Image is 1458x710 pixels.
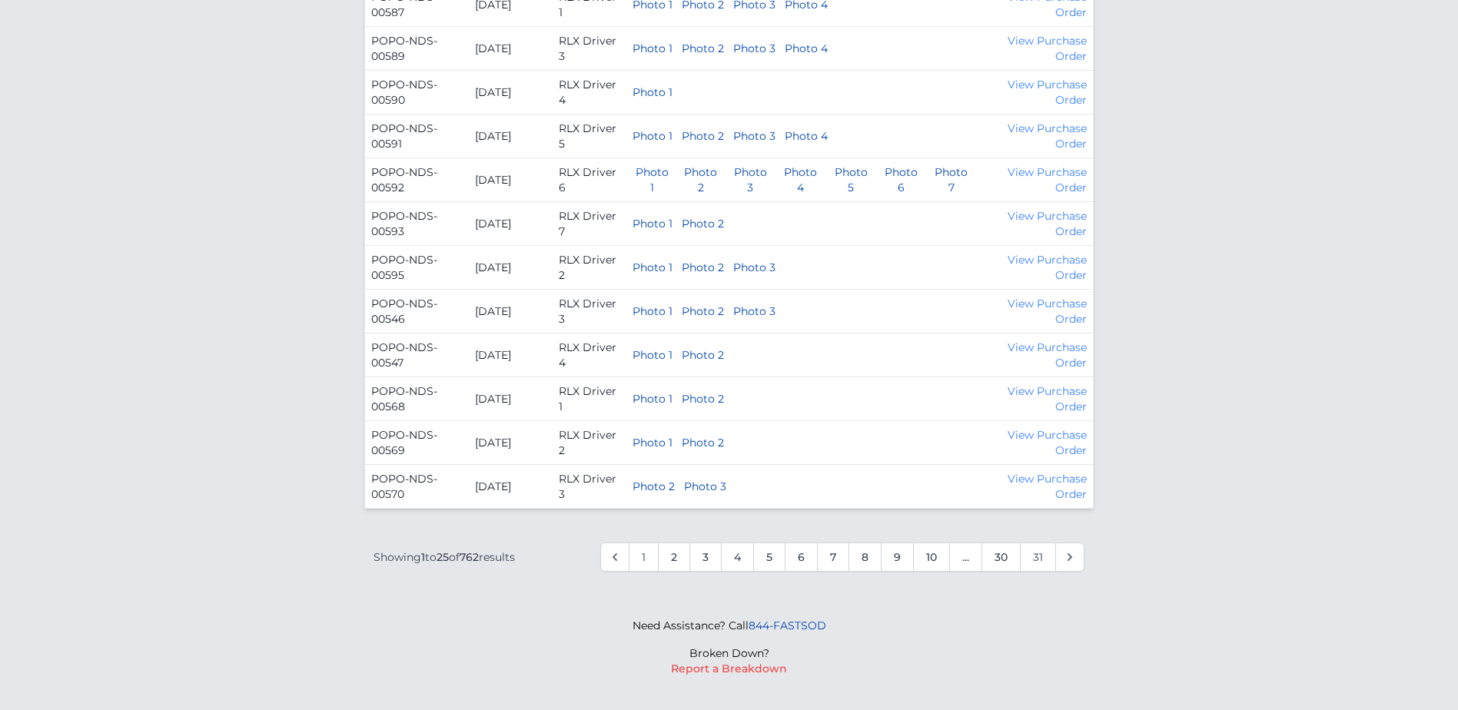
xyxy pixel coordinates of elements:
button: Photo 2 [682,347,724,363]
a: View Purchase Order [1008,472,1087,501]
a: View Purchase Order [1008,384,1087,413]
button: Photo 2 [633,479,675,494]
span: 25 [437,550,449,564]
button: Photo 1 [633,260,673,275]
td: [DATE] [469,158,553,202]
a: POPO-NDS-00568 [371,384,437,413]
a: View Purchase Order [1008,253,1087,282]
span: 1 [629,542,659,572]
button: Photo 3 [684,479,726,494]
button: Photo 2 [682,216,724,231]
a: POPO-NDS-00590 [371,78,437,107]
td: [DATE] [469,27,553,71]
a: View Purchase Order [1008,428,1087,457]
button: Photo 6 [881,164,922,195]
td: RLX Driver 2 [553,246,626,290]
a: POPO-NDS-00591 [371,121,437,151]
button: Photo 1 [633,391,673,406]
a: POPO-NDS-00569 [371,428,437,457]
p: Need Assistance? Call [633,618,826,633]
a: Next &raquo; [1055,542,1084,572]
button: Photo 4 [785,128,828,144]
a: View Purchase Order [1008,78,1087,107]
a: Go to page 2 [658,542,690,572]
a: POPO-NDS-00595 [371,253,437,282]
span: 1 [421,550,425,564]
button: Photo 7 [932,164,972,195]
a: Go to page 6 [785,542,818,572]
a: Go to page 8 [849,542,882,572]
button: Photo 4 [785,41,828,56]
button: Photo 1 [633,41,673,56]
a: POPO-NDS-00547 [371,340,437,370]
button: Photo 1 [633,128,673,144]
a: View Purchase Order [1008,297,1087,326]
td: RLX Driver 3 [553,465,626,509]
a: POPO-NDS-00546 [371,297,437,326]
p: Broken Down? [633,645,826,661]
td: RLX Driver 5 [553,114,626,158]
td: [DATE] [469,290,553,333]
td: [DATE] [469,333,553,377]
a: Go to page 31 [1020,542,1056,572]
button: Photo 3 [733,304,775,319]
button: Photo 2 [682,304,724,319]
a: View Purchase Order [1008,340,1087,370]
button: Photo 2 [682,391,724,406]
nav: Pagination Navigation [374,542,1084,572]
td: RLX Driver 1 [553,377,626,421]
button: Photo 5 [831,164,872,195]
button: Photo 1 [633,164,671,195]
td: RLX Driver 3 [553,27,626,71]
td: RLX Driver 4 [553,333,626,377]
a: View Purchase Order [1008,209,1087,238]
a: POPO-NDS-00593 [371,209,437,238]
button: Photo 2 [682,260,724,275]
a: Go to page 9 [881,542,914,572]
a: POPO-NDS-00589 [371,34,437,63]
button: Photo 1 [633,216,673,231]
td: [DATE] [469,377,553,421]
td: [DATE] [469,421,553,465]
a: 844-FASTSOD [749,619,826,632]
td: [DATE] [469,246,553,290]
td: RLX Driver 7 [553,202,626,246]
td: [DATE] [469,202,553,246]
td: [DATE] [469,71,553,114]
span: &laquo; Previous [600,542,629,572]
a: Go to page 5 [753,542,785,572]
button: Report a Breakdown [671,661,787,676]
a: View Purchase Order [1008,34,1087,63]
button: Photo 3 [730,164,771,195]
button: Photo 2 [682,128,724,144]
td: RLX Driver 2 [553,421,626,465]
button: Photo 4 [780,164,822,195]
a: Go to page 3 [689,542,722,572]
a: View Purchase Order [1008,121,1087,151]
td: [DATE] [469,114,553,158]
td: RLX Driver 4 [553,71,626,114]
a: POPO-NDS-00592 [371,165,437,194]
a: Go to page 4 [721,542,754,572]
button: Photo 3 [733,41,775,56]
td: RLX Driver 3 [553,290,626,333]
td: RLX Driver 6 [553,158,626,202]
button: Photo 2 [680,164,721,195]
a: Go to page 10 [913,542,950,572]
a: Go to page 7 [817,542,849,572]
button: Photo 2 [682,41,724,56]
span: 762 [460,550,479,564]
a: Go to page 30 [981,542,1021,572]
button: Photo 1 [633,304,673,319]
button: Photo 1 [633,347,673,363]
button: Photo 2 [682,435,724,450]
button: Photo 1 [633,85,673,100]
a: View Purchase Order [1008,165,1087,194]
td: [DATE] [469,465,553,509]
button: Photo 1 [633,435,673,450]
button: Photo 3 [733,260,775,275]
a: POPO-NDS-00570 [371,472,437,501]
span: ... [949,542,982,572]
p: Showing to of results [374,549,515,565]
button: Photo 3 [733,128,775,144]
